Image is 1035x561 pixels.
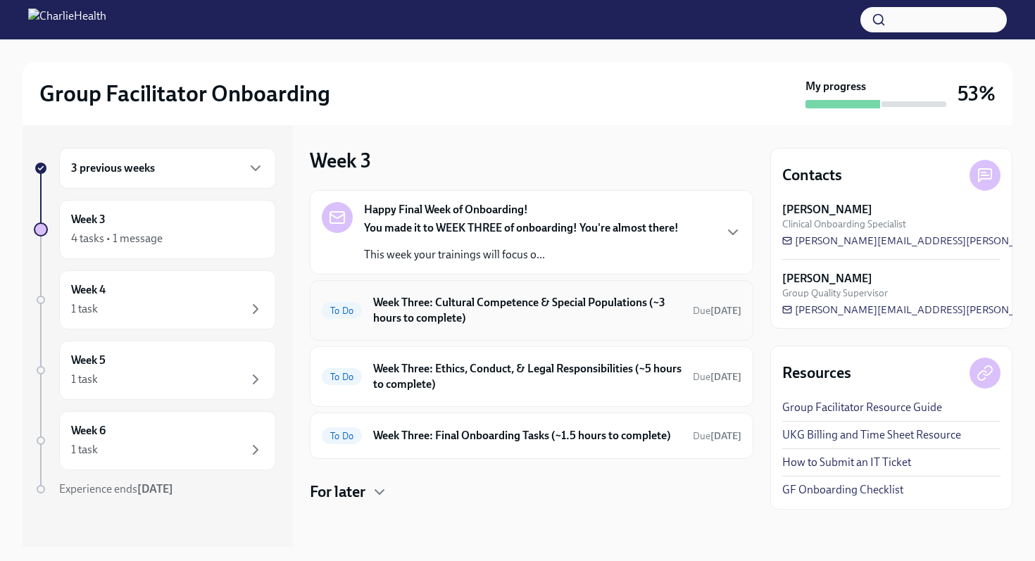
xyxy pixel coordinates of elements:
span: September 29th, 2025 10:00 [693,304,741,317]
h6: 3 previous weeks [71,160,155,176]
h4: For later [310,481,365,503]
span: To Do [322,305,362,316]
strong: [DATE] [710,430,741,442]
a: To DoWeek Three: Cultural Competence & Special Populations (~3 hours to complete)Due[DATE] [322,292,741,329]
div: 1 task [71,442,98,458]
a: To DoWeek Three: Ethics, Conduct, & Legal Responsibilities (~5 hours to complete)Due[DATE] [322,358,741,395]
span: Due [693,430,741,442]
div: For later [310,481,753,503]
h6: Week 5 [71,353,106,368]
a: Group Facilitator Resource Guide [782,400,942,415]
span: Due [693,305,741,317]
h4: Contacts [782,165,842,186]
strong: [DATE] [137,482,173,496]
strong: [DATE] [710,371,741,383]
a: GF Onboarding Checklist [782,482,903,498]
a: To DoWeek Three: Final Onboarding Tasks (~1.5 hours to complete)Due[DATE] [322,424,741,447]
h3: Week 3 [310,148,371,173]
strong: [PERSON_NAME] [782,202,872,218]
img: CharlieHealth [28,8,106,31]
a: Week 41 task [34,270,276,329]
span: Clinical Onboarding Specialist [782,218,906,231]
div: 4 tasks • 1 message [71,231,163,246]
span: Experience ends [59,482,173,496]
a: How to Submit an IT Ticket [782,455,911,470]
a: Week 34 tasks • 1 message [34,200,276,259]
strong: [PERSON_NAME] [782,271,872,286]
h6: Week 4 [71,282,106,298]
h6: Week Three: Final Onboarding Tasks (~1.5 hours to complete) [373,428,682,443]
span: September 27th, 2025 10:00 [693,429,741,443]
strong: Happy Final Week of Onboarding! [364,202,528,218]
p: This week your trainings will focus o... [364,247,679,263]
a: Week 61 task [34,411,276,470]
div: 1 task [71,301,98,317]
span: Group Quality Supervisor [782,286,888,300]
h2: Group Facilitator Onboarding [39,80,330,108]
div: 1 task [71,372,98,387]
h4: Resources [782,363,851,384]
div: 3 previous weeks [59,148,276,189]
strong: My progress [805,79,866,94]
span: Due [693,371,741,383]
h3: 53% [958,81,996,106]
a: Week 51 task [34,341,276,400]
span: To Do [322,431,362,441]
span: To Do [322,372,362,382]
h6: Week 3 [71,212,106,227]
strong: You made it to WEEK THREE of onboarding! You're almost there! [364,221,679,234]
span: September 29th, 2025 10:00 [693,370,741,384]
h6: Week Three: Cultural Competence & Special Populations (~3 hours to complete) [373,295,682,326]
strong: [DATE] [710,305,741,317]
h6: Week Three: Ethics, Conduct, & Legal Responsibilities (~5 hours to complete) [373,361,682,392]
h6: Week 6 [71,423,106,439]
a: UKG Billing and Time Sheet Resource [782,427,961,443]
